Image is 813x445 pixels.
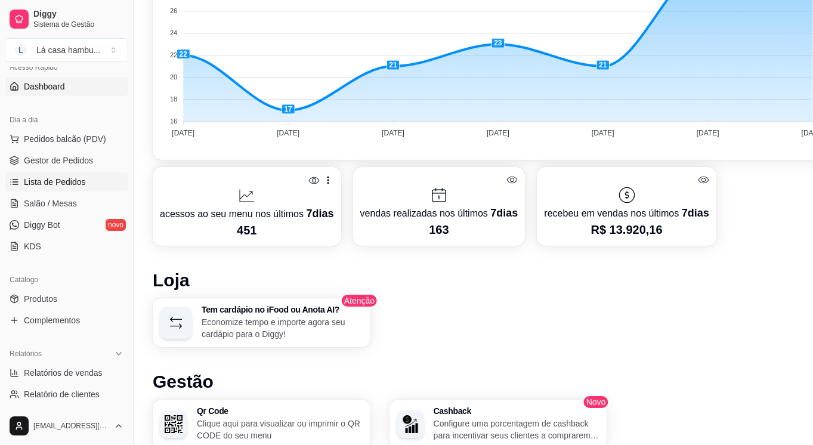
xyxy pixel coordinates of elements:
h3: Cashback [434,407,600,415]
div: Lá casa hambu ... [36,44,100,56]
span: Complementos [24,314,80,326]
p: Economize tempo e importe agora seu cardápio para o Diggy! [202,316,363,340]
span: Dashboard [24,81,65,92]
span: Novo [583,395,610,409]
a: KDS [5,237,128,256]
span: L [15,44,27,56]
div: Acesso Rápido [5,58,128,77]
button: Pedidos balcão (PDV) [5,129,128,149]
span: Salão / Mesas [24,197,77,209]
span: 7 dias [682,207,709,219]
p: R$ 13.920,16 [544,221,709,238]
a: Dashboard [5,77,128,96]
span: KDS [24,240,41,252]
span: 7 dias [306,208,333,220]
a: Gestor de Pedidos [5,151,128,170]
p: Clique aqui para visualizar ou imprimir o QR CODE do seu menu [197,418,363,441]
h3: Tem cardápio no iFood ou Anota AI? [202,305,363,314]
tspan: [DATE] [172,129,194,137]
h3: Qr Code [197,407,363,415]
p: recebeu em vendas nos últimos [544,205,709,221]
tspan: 20 [170,73,177,81]
img: Qr Code [165,415,183,433]
div: Dia a dia [5,110,128,129]
button: [EMAIL_ADDRESS][DOMAIN_NAME] [5,412,128,440]
button: Tem cardápio no iFood ou Anota AI?Economize tempo e importe agora seu cardápio para o Diggy! [153,298,370,347]
tspan: [DATE] [277,129,299,137]
tspan: [DATE] [487,129,509,137]
a: Lista de Pedidos [5,172,128,191]
tspan: 22 [170,51,177,58]
tspan: 24 [170,29,177,36]
span: Gestor de Pedidos [24,154,93,166]
span: [EMAIL_ADDRESS][DOMAIN_NAME] [33,421,109,431]
span: Diggy Bot [24,219,60,231]
tspan: 26 [170,7,177,14]
tspan: [DATE] [382,129,404,137]
tspan: 16 [170,118,177,125]
a: Salão / Mesas [5,194,128,213]
div: Catálogo [5,270,128,289]
span: Relatórios [10,349,42,359]
span: Pedidos balcão (PDV) [24,133,106,145]
a: Relatório de clientes [5,385,128,404]
span: Diggy [33,9,123,20]
a: Complementos [5,311,128,330]
span: Relatórios de vendas [24,367,103,379]
p: vendas realizadas nos últimos [360,205,518,221]
span: 7 dias [490,207,518,219]
tspan: [DATE] [592,129,614,137]
a: Relatórios de vendas [5,363,128,382]
a: DiggySistema de Gestão [5,5,128,33]
p: 163 [360,221,518,238]
span: Atenção [341,293,378,308]
p: acessos ao seu menu nos últimos [160,205,334,222]
span: Produtos [24,293,57,305]
button: Select a team [5,38,128,62]
a: Produtos [5,289,128,308]
p: Configure uma porcentagem de cashback para incentivar seus clientes a comprarem em sua loja [434,418,600,441]
tspan: [DATE] [697,129,719,137]
span: Relatório de clientes [24,388,100,400]
img: Cashback [401,415,419,433]
span: Lista de Pedidos [24,176,86,188]
tspan: 18 [170,95,177,103]
a: Relatório de mesas [5,406,128,425]
a: Diggy Botnovo [5,215,128,234]
span: Sistema de Gestão [33,20,123,29]
p: 451 [160,222,334,239]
